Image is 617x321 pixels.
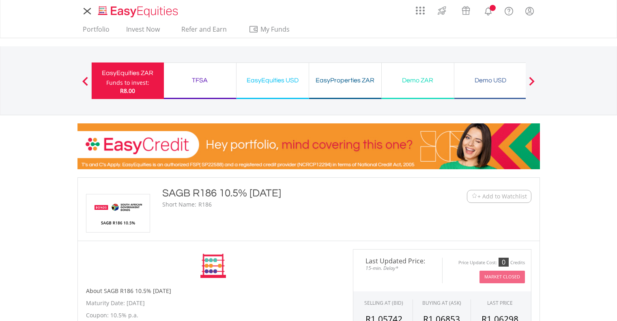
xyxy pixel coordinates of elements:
[162,200,196,209] div: Short Name:
[198,200,212,209] div: R186
[123,25,163,38] a: Invest Now
[97,67,159,79] div: EasyEquities ZAR
[359,258,436,264] span: Last Updated Price:
[499,258,509,267] div: 0
[80,25,113,38] a: Portfolio
[510,260,525,266] div: Credits
[241,75,304,86] div: EasyEquities USD
[467,190,531,203] button: Watchlist + Add to Watchlist
[173,25,235,38] a: Refer and Earn
[162,186,417,200] div: SAGB R186 10.5% [DATE]
[77,81,93,89] button: Previous
[86,311,341,319] p: Coupon: 10.5% p.a.
[458,260,497,266] div: Price Update Cost:
[524,81,540,89] button: Next
[477,192,527,200] span: + Add to Watchlist
[120,87,135,95] span: R8.00
[86,287,341,295] h5: About SAGB R186 10.5% [DATE]
[97,5,181,18] img: EasyEquities_Logo.png
[359,264,436,272] span: 15-min. Delay*
[459,4,473,17] img: vouchers-v2.svg
[519,2,540,20] a: My Profile
[364,299,403,306] div: SELLING AT (BID)
[181,25,227,34] span: Refer and Earn
[411,2,430,15] a: AppsGrid
[435,4,449,17] img: thrive-v2.svg
[416,6,425,15] img: grid-menu-icon.svg
[459,75,522,86] div: Demo USD
[249,24,302,34] span: My Funds
[169,75,231,86] div: TFSA
[86,299,341,307] p: Maturity Date: [DATE]
[479,271,525,283] button: Market Closed
[487,299,513,306] div: LAST PRICE
[95,2,181,18] a: Home page
[499,2,519,18] a: FAQ's and Support
[88,194,148,232] img: EQU.ZA.R186.png
[314,75,376,86] div: EasyProperties ZAR
[106,79,149,87] div: Funds to invest:
[422,299,461,306] span: BUYING AT (ASK)
[77,123,540,169] img: EasyCredit Promotion Banner
[387,75,449,86] div: Demo ZAR
[478,2,499,18] a: Notifications
[454,2,478,17] a: Vouchers
[471,193,477,199] img: Watchlist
